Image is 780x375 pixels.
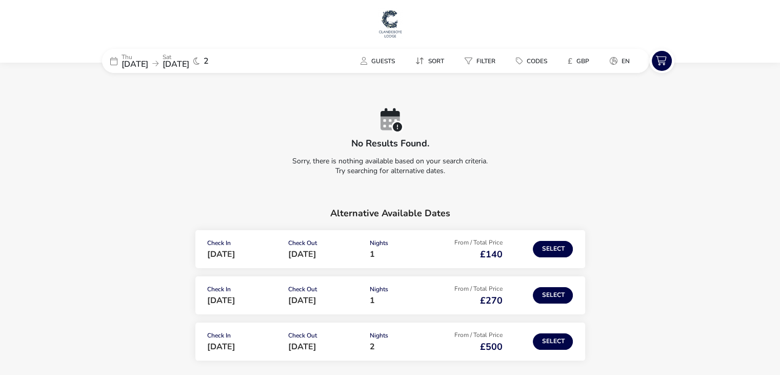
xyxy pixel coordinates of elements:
[456,53,508,68] naf-pibe-menu-bar-item: Filter
[207,295,235,306] span: [DATE]
[407,53,456,68] naf-pibe-menu-bar-item: Sort
[370,249,375,260] span: 1
[533,333,573,350] button: Select
[370,332,432,343] p: Nights
[102,148,678,180] p: Sorry, there is nothing available based on your search criteria. Try searching for alternative da...
[371,57,395,65] span: Guests
[576,57,589,65] span: GBP
[370,341,375,352] span: 2
[288,249,316,260] span: [DATE]
[480,341,503,353] span: £500
[370,240,432,250] p: Nights
[476,57,495,65] span: Filter
[508,53,555,68] button: Codes
[195,200,585,230] h2: Alternative Available Dates
[568,56,572,66] i: £
[559,53,602,68] naf-pibe-menu-bar-item: £GBP
[441,286,503,296] p: From / Total Price
[370,295,375,306] span: 1
[207,286,281,296] p: Check In
[377,8,403,39] img: Main Website
[207,249,235,260] span: [DATE]
[441,239,503,250] p: From / Total Price
[533,287,573,304] button: Select
[288,332,362,343] p: Check Out
[204,57,209,65] span: 2
[122,54,148,60] p: Thu
[602,53,642,68] naf-pibe-menu-bar-item: en
[508,53,559,68] naf-pibe-menu-bar-item: Codes
[288,286,362,296] p: Check Out
[163,59,189,70] span: [DATE]
[207,341,235,352] span: [DATE]
[456,53,504,68] button: Filter
[407,53,452,68] button: Sort
[288,295,316,306] span: [DATE]
[207,332,281,343] p: Check In
[441,332,503,342] p: From / Total Price
[622,57,630,65] span: en
[527,57,547,65] span: Codes
[370,286,432,296] p: Nights
[428,57,444,65] span: Sort
[602,53,638,68] button: en
[288,240,362,250] p: Check Out
[533,241,573,257] button: Select
[122,59,148,70] span: [DATE]
[163,54,189,60] p: Sat
[102,49,256,73] div: Thu[DATE]Sat[DATE]2
[288,341,316,352] span: [DATE]
[352,53,403,68] button: Guests
[351,137,429,149] h2: No results found.
[559,53,597,68] button: £GBP
[480,248,503,260] span: £140
[352,53,407,68] naf-pibe-menu-bar-item: Guests
[480,294,503,307] span: £270
[207,240,281,250] p: Check In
